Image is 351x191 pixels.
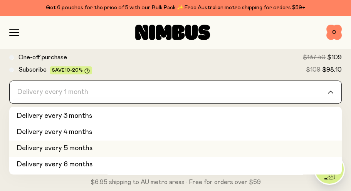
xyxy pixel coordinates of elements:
span: $109 [327,54,342,60]
li: Delivery every 4 months [9,124,342,141]
span: $109 [306,67,321,73]
span: $137.40 [303,54,326,60]
li: Delivery every 6 months [9,157,342,173]
span: Save [52,68,90,74]
span: $98.10 [322,67,342,73]
li: Delivery every 5 months [9,141,342,157]
div: Search for option [9,80,342,104]
button: 0 [326,25,342,40]
span: 10-20% [65,68,83,72]
li: Delivery every 3 months [9,108,342,124]
span: One-off purchase [18,54,67,60]
p: $6.95 shipping to AU metro areas · Free for orders over $59 [9,178,342,187]
span: Subscribe [18,67,47,73]
input: Search for option [14,81,327,103]
div: Get 6 pouches for the price of 5 with our Bulk Pack ✨ Free Australian metro shipping for orders $59+ [9,3,342,12]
